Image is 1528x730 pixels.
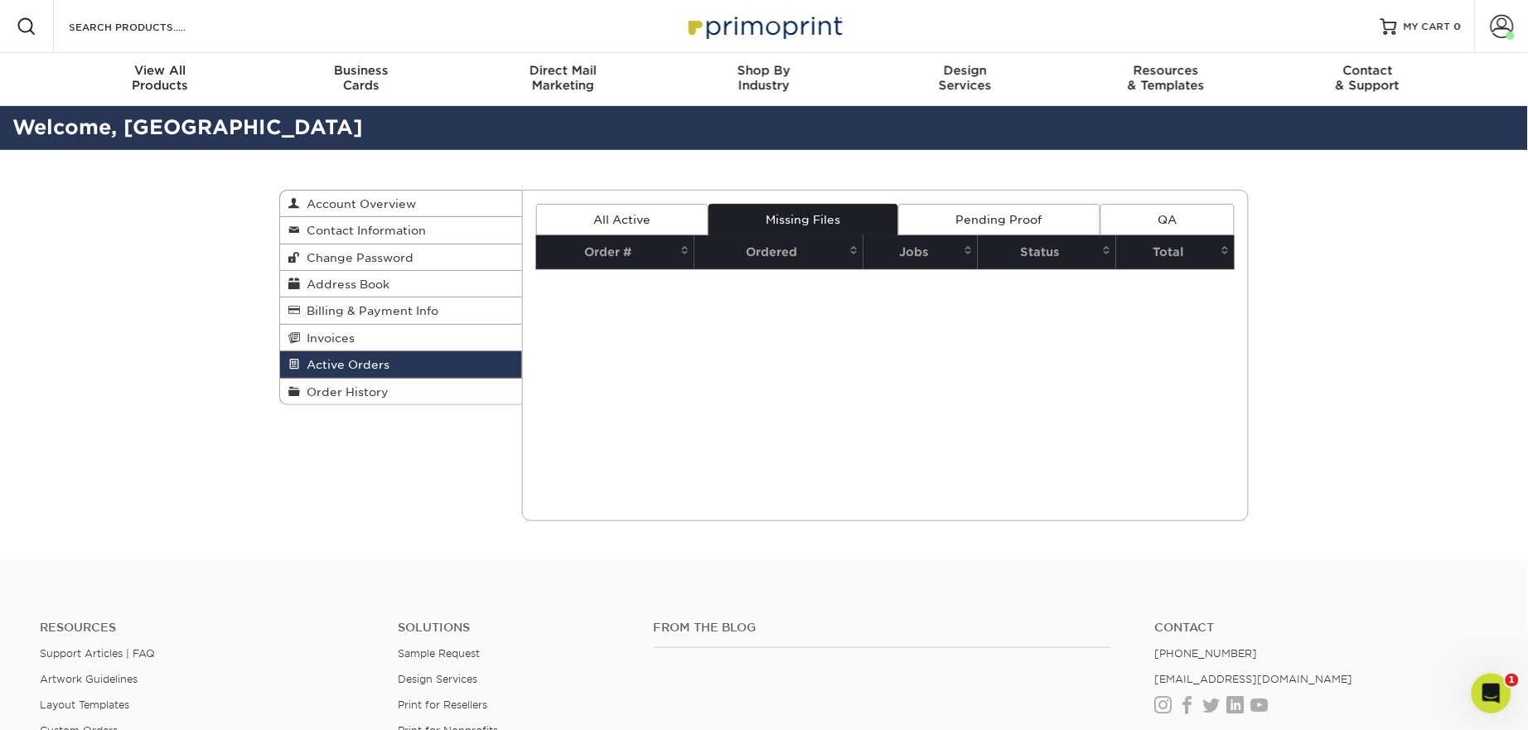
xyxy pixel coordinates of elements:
span: Invoices [300,331,355,345]
span: Active Orders [300,358,389,371]
span: Resources [1066,63,1267,78]
a: View AllProducts [60,53,261,106]
a: Contact [1155,621,1488,635]
a: Direct MailMarketing [462,53,664,106]
h4: Resources [40,621,373,635]
span: Change Password [300,251,413,264]
span: Billing & Payment Info [300,304,438,317]
span: Contact [1267,63,1468,78]
div: Industry [664,63,865,93]
span: Address Book [300,278,389,291]
img: Primoprint [681,8,847,44]
th: Status [978,235,1116,269]
h4: From the Blog [654,621,1110,635]
h4: Solutions [398,621,629,635]
span: Shop By [664,63,865,78]
input: SEARCH PRODUCTS..... [67,17,229,36]
th: Order # [536,235,694,269]
a: Print for Resellers [398,699,487,711]
div: Cards [261,63,462,93]
iframe: Intercom live chat [1472,674,1511,713]
span: View All [60,63,261,78]
span: Business [261,63,462,78]
a: Sample Request [398,647,480,660]
a: Shop ByIndustry [664,53,865,106]
span: Order History [300,385,389,399]
a: DesignServices [864,53,1066,106]
div: & Templates [1066,63,1267,93]
a: Account Overview [280,191,522,217]
a: Pending Proof [898,204,1100,235]
div: Marketing [462,63,664,93]
th: Total [1116,235,1235,269]
a: Design Services [398,673,477,685]
a: Address Book [280,271,522,297]
span: Design [864,63,1066,78]
span: Contact Information [300,224,426,237]
span: MY CART [1404,20,1451,34]
a: Contact& Support [1267,53,1468,106]
div: & Support [1267,63,1468,93]
div: Products [60,63,261,93]
span: 1 [1506,674,1519,687]
a: [EMAIL_ADDRESS][DOMAIN_NAME] [1155,673,1353,685]
a: Support Articles | FAQ [40,647,155,660]
a: [PHONE_NUMBER] [1155,647,1258,660]
a: Invoices [280,325,522,351]
span: Direct Mail [462,63,664,78]
a: Billing & Payment Info [280,297,522,324]
a: Order History [280,379,522,404]
a: Change Password [280,244,522,271]
a: Active Orders [280,351,522,378]
th: Ordered [694,235,863,269]
a: BusinessCards [261,53,462,106]
a: All Active [536,204,708,235]
span: 0 [1454,21,1462,32]
a: QA [1100,204,1235,235]
th: Jobs [863,235,978,269]
span: Account Overview [300,197,416,210]
a: Missing Files [708,204,898,235]
div: Services [864,63,1066,93]
a: Resources& Templates [1066,53,1267,106]
a: Contact Information [280,217,522,244]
